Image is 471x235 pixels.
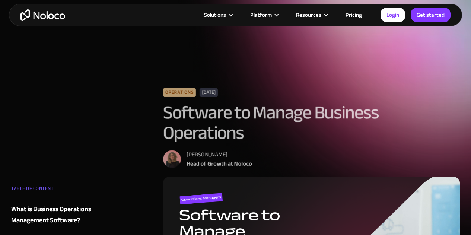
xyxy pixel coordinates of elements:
[195,10,241,20] div: Solutions
[200,88,218,97] div: [DATE]
[411,8,451,22] a: Get started
[163,102,460,143] h1: Software to Manage Business Operations
[204,10,226,20] div: Solutions
[241,10,287,20] div: Platform
[11,183,100,198] div: TABLE OF CONTENT
[296,10,321,20] div: Resources
[11,204,100,226] a: What is Business Operations Management Software?
[187,159,252,168] div: Head of Growth at Noloco
[187,150,252,159] div: [PERSON_NAME]
[336,10,371,20] a: Pricing
[20,9,65,21] a: home
[287,10,336,20] div: Resources
[163,88,196,97] div: Operations
[250,10,272,20] div: Platform
[381,8,405,22] a: Login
